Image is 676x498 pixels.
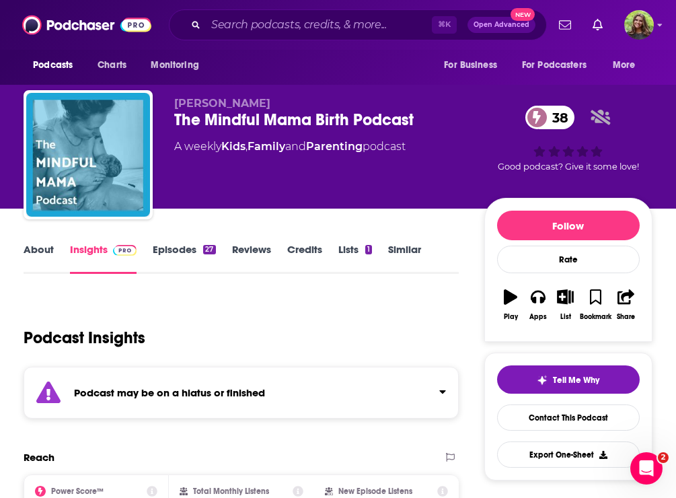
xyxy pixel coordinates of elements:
[522,56,587,75] span: For Podcasters
[113,245,137,256] img: Podchaser Pro
[338,243,372,274] a: Lists1
[248,140,285,153] a: Family
[435,52,514,78] button: open menu
[444,56,497,75] span: For Business
[484,97,652,180] div: 38Good podcast? Give it some love!
[51,487,104,496] h2: Power Score™
[24,367,459,419] section: Click to expand status details
[22,12,151,38] img: Podchaser - Follow, Share and Rate Podcasts
[306,140,363,153] a: Parenting
[174,97,270,110] span: [PERSON_NAME]
[497,365,640,394] button: tell me why sparkleTell Me Why
[287,243,322,274] a: Credits
[474,22,529,28] span: Open Advanced
[560,313,571,321] div: List
[33,56,73,75] span: Podcasts
[432,16,457,34] span: ⌘ K
[624,10,654,40] button: Show profile menu
[497,404,640,431] a: Contact This Podcast
[579,281,612,329] button: Bookmark
[246,140,248,153] span: ,
[497,281,525,329] button: Play
[537,375,548,386] img: tell me why sparkle
[365,245,372,254] div: 1
[232,243,271,274] a: Reviews
[498,162,639,172] span: Good podcast? Give it some love!
[151,56,198,75] span: Monitoring
[624,10,654,40] img: User Profile
[554,13,576,36] a: Show notifications dropdown
[553,375,599,386] span: Tell Me Why
[630,452,663,485] iframe: Intercom live chat
[153,243,215,274] a: Episodes27
[70,243,137,274] a: InsightsPodchaser Pro
[24,243,54,274] a: About
[658,452,669,463] span: 2
[141,52,216,78] button: open menu
[203,245,215,254] div: 27
[193,487,269,496] h2: Total Monthly Listens
[206,14,432,36] input: Search podcasts, credits, & more...
[511,8,535,21] span: New
[617,313,635,321] div: Share
[174,139,406,155] div: A weekly podcast
[285,140,306,153] span: and
[504,313,518,321] div: Play
[338,487,412,496] h2: New Episode Listens
[513,52,606,78] button: open menu
[89,52,135,78] a: Charts
[552,281,579,329] button: List
[497,441,640,468] button: Export One-Sheet
[74,386,265,399] strong: Podcast may be on a hiatus or finished
[497,246,640,273] div: Rate
[221,140,246,153] a: Kids
[539,106,575,129] span: 38
[529,313,547,321] div: Apps
[613,56,636,75] span: More
[388,243,421,274] a: Similar
[603,52,652,78] button: open menu
[580,313,611,321] div: Bookmark
[525,281,552,329] button: Apps
[169,9,547,40] div: Search podcasts, credits, & more...
[612,281,640,329] button: Share
[497,211,640,240] button: Follow
[624,10,654,40] span: Logged in as reagan34226
[467,17,535,33] button: Open AdvancedNew
[24,451,54,464] h2: Reach
[24,52,90,78] button: open menu
[587,13,608,36] a: Show notifications dropdown
[26,93,150,217] img: The Mindful Mama Birth Podcast
[98,56,126,75] span: Charts
[525,106,575,129] a: 38
[24,328,145,348] h1: Podcast Insights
